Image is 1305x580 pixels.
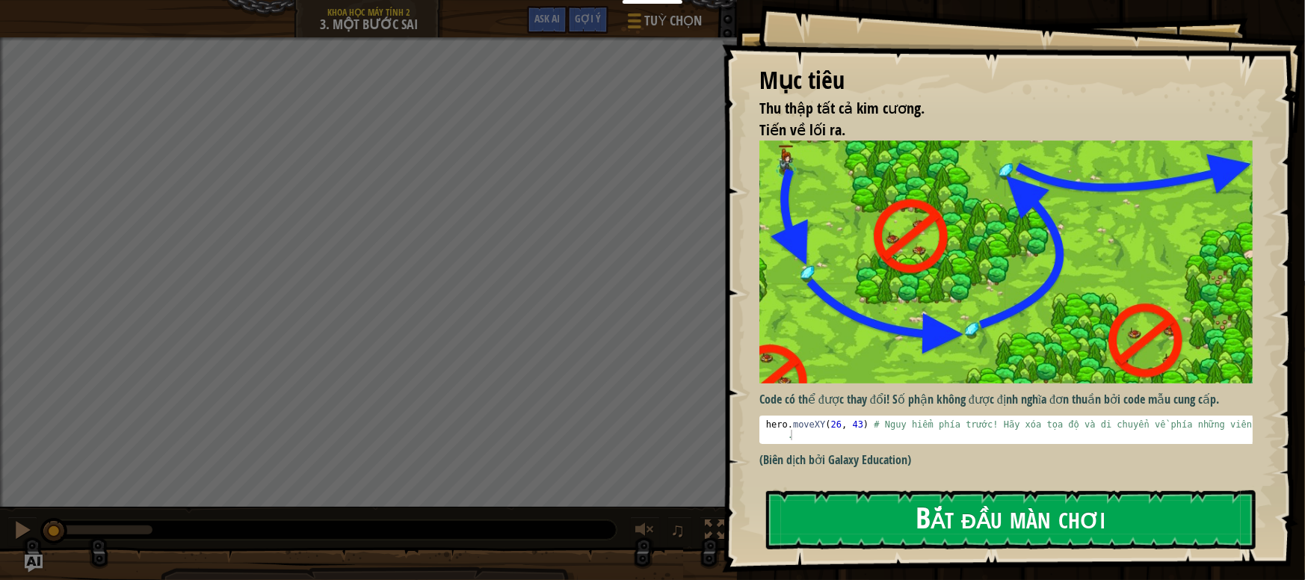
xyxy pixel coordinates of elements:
[759,141,1267,383] img: One wrong step
[741,98,1249,120] li: Thu thập tất cả kim cương.
[527,6,567,34] button: Ask AI
[759,451,1267,469] p: (Biên dịch bởi Galaxy Education)
[759,98,925,118] span: Thu thập tất cả kim cương.
[741,120,1249,141] li: Tiến về lối ra.
[616,6,711,41] button: Tuỳ chọn
[7,516,37,547] button: Ctrl + P: Pause
[759,64,1253,98] div: Mục tiêu
[759,120,845,140] span: Tiến về lối ra.
[644,11,702,31] span: Tuỳ chọn
[25,555,43,573] button: Ask AI
[759,391,1267,408] p: Code có thể được thay đổi! Số phận không được định nghĩa đơn thuần bởi code mẫu cung cấp.
[670,519,685,541] span: ♫
[534,11,560,25] span: Ask AI
[575,11,601,25] span: Gợi ý
[766,490,1256,549] button: Bắt đầu màn chơi
[667,516,693,547] button: ♫
[700,516,729,547] button: Bật tắt chế độ toàn màn hình
[630,516,660,547] button: Tùy chỉnh âm lượng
